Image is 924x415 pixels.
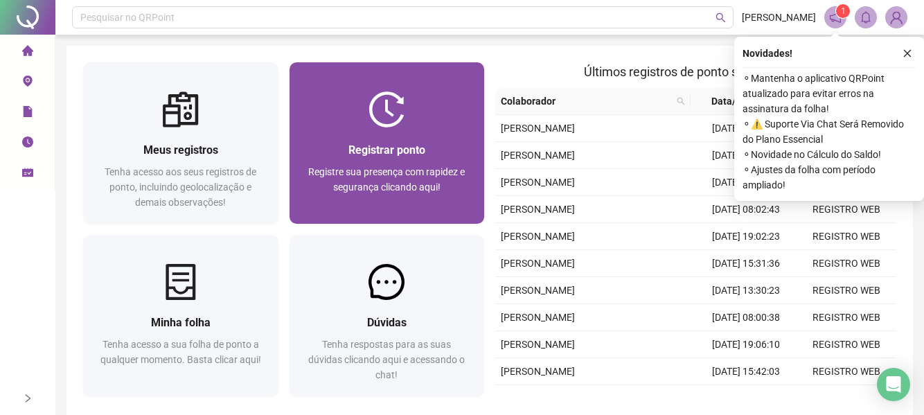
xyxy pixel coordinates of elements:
[501,366,575,377] span: [PERSON_NAME]
[696,223,797,250] td: [DATE] 19:02:23
[696,304,797,331] td: [DATE] 08:00:38
[584,64,808,79] span: Últimos registros de ponto sincronizados
[151,316,211,329] span: Minha folha
[796,385,896,412] td: REGISTRO WEB
[22,39,33,67] span: home
[743,147,916,162] span: ⚬ Novidade no Cálculo do Saldo!
[501,231,575,242] span: [PERSON_NAME]
[696,196,797,223] td: [DATE] 08:02:43
[143,143,218,157] span: Meus registros
[860,11,872,24] span: bell
[674,91,688,112] span: search
[691,88,788,115] th: Data/Hora
[877,368,910,401] div: Open Intercom Messenger
[367,316,407,329] span: Dúvidas
[501,123,575,134] span: [PERSON_NAME]
[501,258,575,269] span: [PERSON_NAME]
[290,62,485,224] a: Registrar pontoRegistre sua presença com rapidez e segurança clicando aqui!
[501,285,575,296] span: [PERSON_NAME]
[22,69,33,97] span: environment
[696,277,797,304] td: [DATE] 13:30:23
[22,130,33,158] span: clock-circle
[696,94,772,109] span: Data/Hora
[83,235,278,396] a: Minha folhaTenha acesso a sua folha de ponto a qualquer momento. Basta clicar aqui!
[796,331,896,358] td: REGISTRO WEB
[743,46,792,61] span: Novidades !
[22,161,33,188] span: schedule
[796,304,896,331] td: REGISTRO WEB
[796,277,896,304] td: REGISTRO WEB
[836,4,850,18] sup: 1
[829,11,842,24] span: notification
[501,94,671,109] span: Colaborador
[100,339,261,365] span: Tenha acesso a sua folha de ponto a qualquer momento. Basta clicar aqui!
[696,142,797,169] td: [DATE] 15:30:28
[696,331,797,358] td: [DATE] 19:06:10
[501,204,575,215] span: [PERSON_NAME]
[743,162,916,193] span: ⚬ Ajustes da folha com período ampliado!
[796,358,896,385] td: REGISTRO WEB
[290,235,485,396] a: DúvidasTenha respostas para as suas dúvidas clicando aqui e acessando o chat!
[796,250,896,277] td: REGISTRO WEB
[22,100,33,127] span: file
[348,143,425,157] span: Registrar ponto
[501,177,575,188] span: [PERSON_NAME]
[743,71,916,116] span: ⚬ Mantenha o aplicativo QRPoint atualizado para evitar erros na assinatura da folha!
[23,394,33,403] span: right
[501,339,575,350] span: [PERSON_NAME]
[841,6,846,16] span: 1
[796,196,896,223] td: REGISTRO WEB
[696,250,797,277] td: [DATE] 15:31:36
[696,358,797,385] td: [DATE] 15:42:03
[677,97,685,105] span: search
[501,312,575,323] span: [PERSON_NAME]
[308,166,465,193] span: Registre sua presença com rapidez e segurança clicando aqui!
[308,339,465,380] span: Tenha respostas para as suas dúvidas clicando aqui e acessando o chat!
[105,166,256,208] span: Tenha acesso aos seus registros de ponto, incluindo geolocalização e demais observações!
[886,7,907,28] img: 90889
[83,62,278,224] a: Meus registrosTenha acesso aos seus registros de ponto, incluindo geolocalização e demais observa...
[796,223,896,250] td: REGISTRO WEB
[903,48,912,58] span: close
[696,385,797,412] td: [DATE] 13:31:50
[696,169,797,196] td: [DATE] 13:30:41
[501,150,575,161] span: [PERSON_NAME]
[742,10,816,25] span: [PERSON_NAME]
[696,115,797,142] td: [DATE] 17:59:37
[716,12,726,23] span: search
[743,116,916,147] span: ⚬ ⚠️ Suporte Via Chat Será Removido do Plano Essencial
